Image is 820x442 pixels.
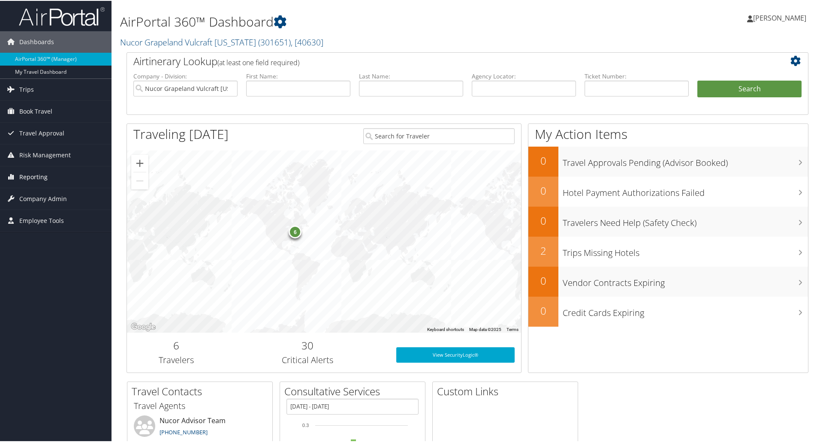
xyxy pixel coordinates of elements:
h2: 0 [528,153,558,167]
h2: 0 [528,183,558,197]
a: 0Credit Cards Expiring [528,296,808,326]
img: Google [129,321,157,332]
a: View SecurityLogic® [396,346,515,362]
button: Search [697,80,802,97]
h3: Critical Alerts [232,353,383,365]
a: 0Travel Approvals Pending (Advisor Booked) [528,146,808,176]
h1: Traveling [DATE] [133,124,229,142]
h2: Consultative Services [284,383,425,398]
a: Nucor Grapeland Vulcraft [US_STATE] [120,36,323,47]
input: Search for Traveler [363,127,515,143]
h2: Airtinerary Lookup [133,53,745,68]
img: airportal-logo.png [19,6,105,26]
h3: Vendor Contracts Expiring [563,272,808,288]
h2: 0 [528,273,558,287]
span: Map data ©2025 [469,326,501,331]
a: 2Trips Missing Hotels [528,236,808,266]
button: Zoom in [131,154,148,171]
a: [PHONE_NUMBER] [160,427,208,435]
span: [PERSON_NAME] [753,12,806,22]
button: Keyboard shortcuts [427,326,464,332]
button: Zoom out [131,171,148,189]
h2: 2 [528,243,558,257]
h3: Travel Approvals Pending (Advisor Booked) [563,152,808,168]
label: Company - Division: [133,71,238,80]
h2: Travel Contacts [132,383,272,398]
span: (at least one field required) [217,57,299,66]
span: Travel Approval [19,122,64,143]
a: 0Hotel Payment Authorizations Failed [528,176,808,206]
span: Risk Management [19,144,71,165]
h3: Credit Cards Expiring [563,302,808,318]
span: Reporting [19,165,48,187]
h2: 0 [528,213,558,227]
h3: Hotel Payment Authorizations Failed [563,182,808,198]
span: Book Travel [19,100,52,121]
a: 0Vendor Contracts Expiring [528,266,808,296]
h2: 6 [133,337,219,352]
h2: Custom Links [437,383,578,398]
h1: My Action Items [528,124,808,142]
h3: Travelers [133,353,219,365]
span: Dashboards [19,30,54,52]
span: Trips [19,78,34,99]
a: Terms (opens in new tab) [506,326,519,331]
h3: Travel Agents [134,399,266,411]
a: 0Travelers Need Help (Safety Check) [528,206,808,236]
span: Employee Tools [19,209,64,231]
a: [PERSON_NAME] [747,4,815,30]
span: Company Admin [19,187,67,209]
span: ( 301651 ) [258,36,291,47]
tspan: 0.3 [302,422,309,427]
div: 6 [289,225,301,238]
h3: Travelers Need Help (Safety Check) [563,212,808,228]
label: First Name: [246,71,350,80]
a: Open this area in Google Maps (opens a new window) [129,321,157,332]
h2: 0 [528,303,558,317]
label: Ticket Number: [585,71,689,80]
h1: AirPortal 360™ Dashboard [120,12,583,30]
label: Agency Locator: [472,71,576,80]
h3: Trips Missing Hotels [563,242,808,258]
h2: 30 [232,337,383,352]
label: Last Name: [359,71,463,80]
span: , [ 40630 ] [291,36,323,47]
